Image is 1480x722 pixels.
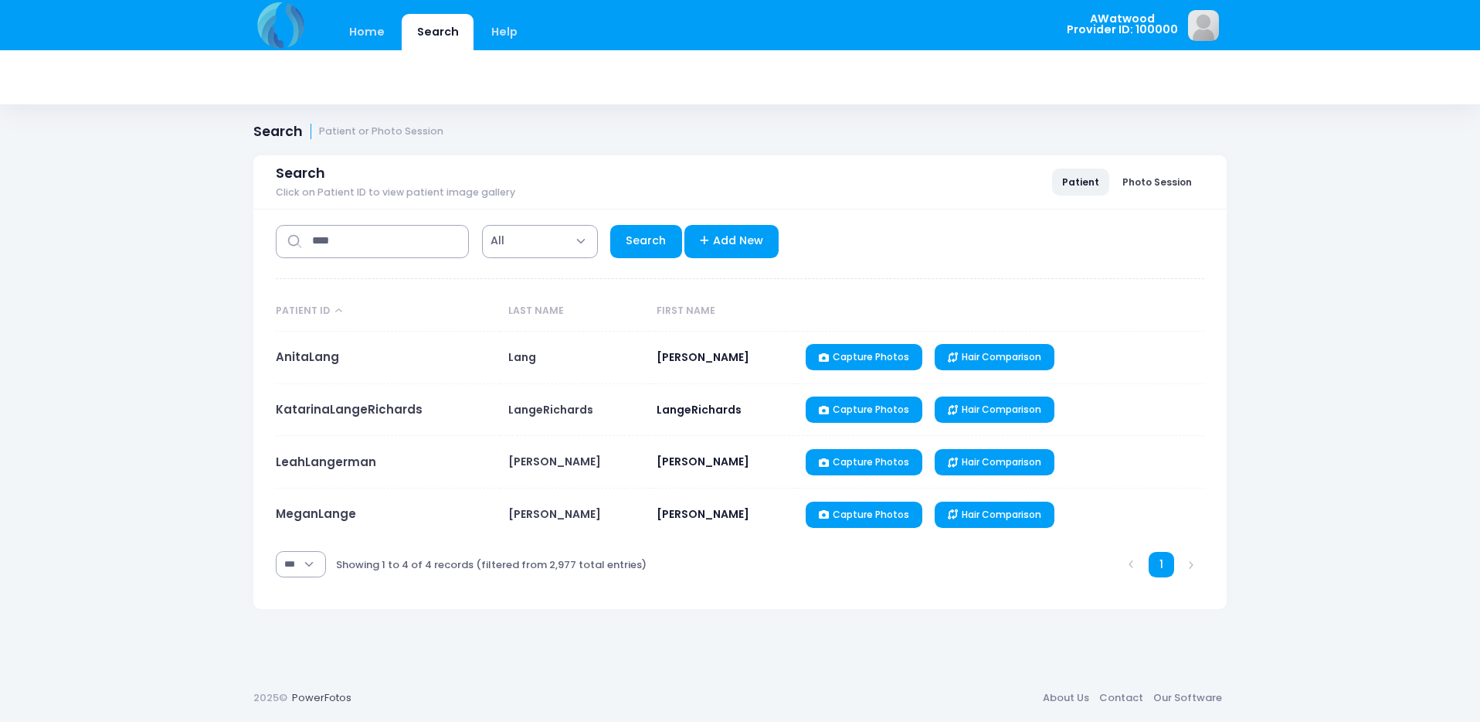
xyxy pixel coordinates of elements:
a: Hair Comparison [935,502,1054,528]
span: [PERSON_NAME] [657,506,749,522]
span: Click on Patient ID to view patient image gallery [276,187,515,199]
h1: Search [253,124,443,140]
a: AnitaLang [276,349,339,365]
a: Home [334,14,399,50]
th: Patient ID: activate to sort column descending [276,291,501,332]
a: Capture Photos [806,449,922,475]
span: LangeRichards [657,402,742,417]
span: Lang [508,349,536,365]
a: Contact [1094,684,1148,712]
small: Patient or Photo Session [319,126,443,138]
a: 1 [1149,552,1174,577]
a: Help [477,14,533,50]
span: All [482,225,598,258]
span: [PERSON_NAME] [657,454,749,469]
th: Last Name: activate to sort column ascending [501,291,650,332]
a: Search [402,14,474,50]
a: Hair Comparison [935,397,1054,423]
a: MeganLange [276,506,356,522]
a: Hair Comparison [935,449,1054,475]
span: [PERSON_NAME] [508,506,601,522]
span: AWatwood Provider ID: 100000 [1067,13,1178,36]
a: Add New [684,225,779,258]
a: LeahLangerman [276,454,376,470]
a: Search [610,225,682,258]
span: All [491,233,504,249]
a: KatarinaLangeRichards [276,401,423,417]
a: Photo Session [1112,169,1202,195]
a: PowerFotos [292,690,351,705]
div: Showing 1 to 4 of 4 records (filtered from 2,977 total entries) [336,547,647,583]
span: [PERSON_NAME] [508,454,601,469]
a: Our Software [1148,684,1227,712]
a: About Us [1037,684,1094,712]
a: Capture Photos [806,502,922,528]
a: Hair Comparison [935,344,1054,370]
span: Search [276,165,325,182]
span: [PERSON_NAME] [657,349,749,365]
th: First Name: activate to sort column ascending [650,291,799,332]
a: Patient [1052,169,1109,195]
a: Capture Photos [806,344,922,370]
span: 2025© [253,690,287,705]
img: image [1188,10,1219,41]
a: Capture Photos [806,397,922,423]
span: LangeRichards [508,402,593,417]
